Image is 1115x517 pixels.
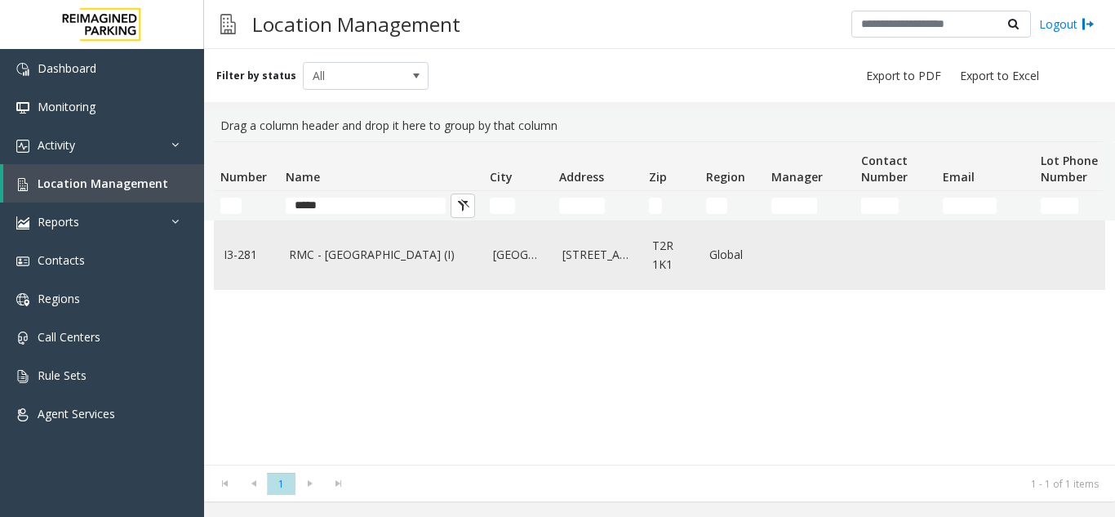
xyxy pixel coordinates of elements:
[559,198,605,214] input: Address Filter
[855,191,936,221] td: Contact Number Filter
[38,329,100,345] span: Call Centers
[38,252,85,268] span: Contacts
[490,169,513,185] span: City
[642,191,700,221] td: Zip Filter
[953,65,1046,87] button: Export to Excel
[16,408,29,421] img: 'icon'
[38,406,115,421] span: Agent Services
[16,255,29,268] img: 'icon'
[861,198,899,214] input: Contact Number Filter
[214,191,279,221] td: Number Filter
[220,4,236,44] img: pageIcon
[649,198,662,214] input: Zip Filter
[204,141,1115,465] div: Data table
[706,198,727,214] input: Region Filter
[38,368,87,383] span: Rule Sets
[866,68,941,84] span: Export to PDF
[700,191,765,221] td: Region Filter
[559,169,604,185] span: Address
[267,473,295,495] span: Page 1
[16,332,29,345] img: 'icon'
[706,169,745,185] span: Region
[3,164,204,203] a: Location Management
[16,370,29,383] img: 'icon'
[286,169,320,185] span: Name
[16,140,29,153] img: 'icon'
[38,176,168,191] span: Location Management
[765,191,855,221] td: Manager Filter
[943,169,975,185] span: Email
[38,291,80,306] span: Regions
[38,137,75,153] span: Activity
[216,69,296,83] label: Filter by status
[1041,153,1098,185] span: Lot Phone Number
[286,198,446,214] input: Name Filter
[943,198,997,214] input: Email Filter
[1082,16,1095,33] img: logout
[220,198,242,214] input: Number Filter
[224,246,269,264] a: I3-281
[483,191,553,221] td: City Filter
[861,153,908,185] span: Contact Number
[649,169,667,185] span: Zip
[38,214,79,230] span: Reports
[652,237,690,274] a: T2R 1K1
[709,246,755,264] a: Global
[279,191,483,221] td: Name Filter
[16,63,29,76] img: 'icon'
[960,68,1039,84] span: Export to Excel
[16,101,29,114] img: 'icon'
[362,477,1099,491] kendo-pager-info: 1 - 1 of 1 items
[1039,16,1095,33] a: Logout
[244,4,469,44] h3: Location Management
[451,194,475,218] button: Clear
[1041,198,1078,214] input: Lot Phone Number Filter
[936,191,1034,221] td: Email Filter
[16,178,29,191] img: 'icon'
[493,246,543,264] a: [GEOGRAPHIC_DATA]
[860,65,948,87] button: Export to PDF
[771,169,823,185] span: Manager
[38,60,96,76] span: Dashboard
[304,63,403,89] span: All
[16,293,29,306] img: 'icon'
[490,198,515,214] input: City Filter
[562,246,633,264] a: [STREET_ADDRESS]
[553,191,642,221] td: Address Filter
[289,246,473,264] a: RMC - [GEOGRAPHIC_DATA] (I)
[38,99,96,114] span: Monitoring
[220,169,267,185] span: Number
[214,110,1105,141] div: Drag a column header and drop it here to group by that column
[16,216,29,230] img: 'icon'
[771,198,817,214] input: Manager Filter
